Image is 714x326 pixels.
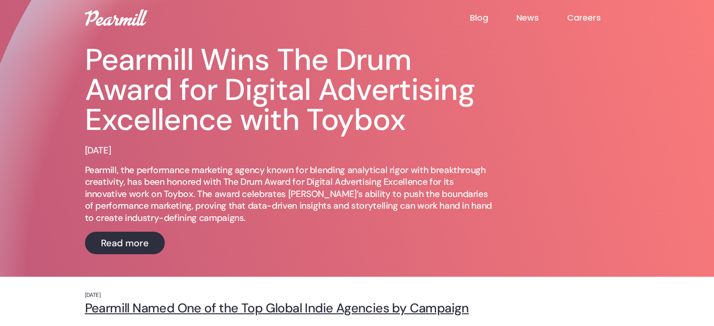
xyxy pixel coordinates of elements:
a: Careers [567,12,629,23]
p: [DATE] [85,144,111,157]
a: Pearmill Named One of the Top Global Indie Agencies by Campaign [85,301,630,315]
h1: Pearmill Wins The Drum Award for Digital Advertising Excellence with Toybox [85,45,498,135]
p: [DATE] [85,292,630,299]
p: Pearmill, the performance marketing agency known for blending analytical rigor with breakthrough ... [85,164,498,224]
img: Pearmill logo [85,9,147,26]
a: Read more [85,232,165,254]
a: News [516,12,567,23]
a: Blog [470,12,516,23]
